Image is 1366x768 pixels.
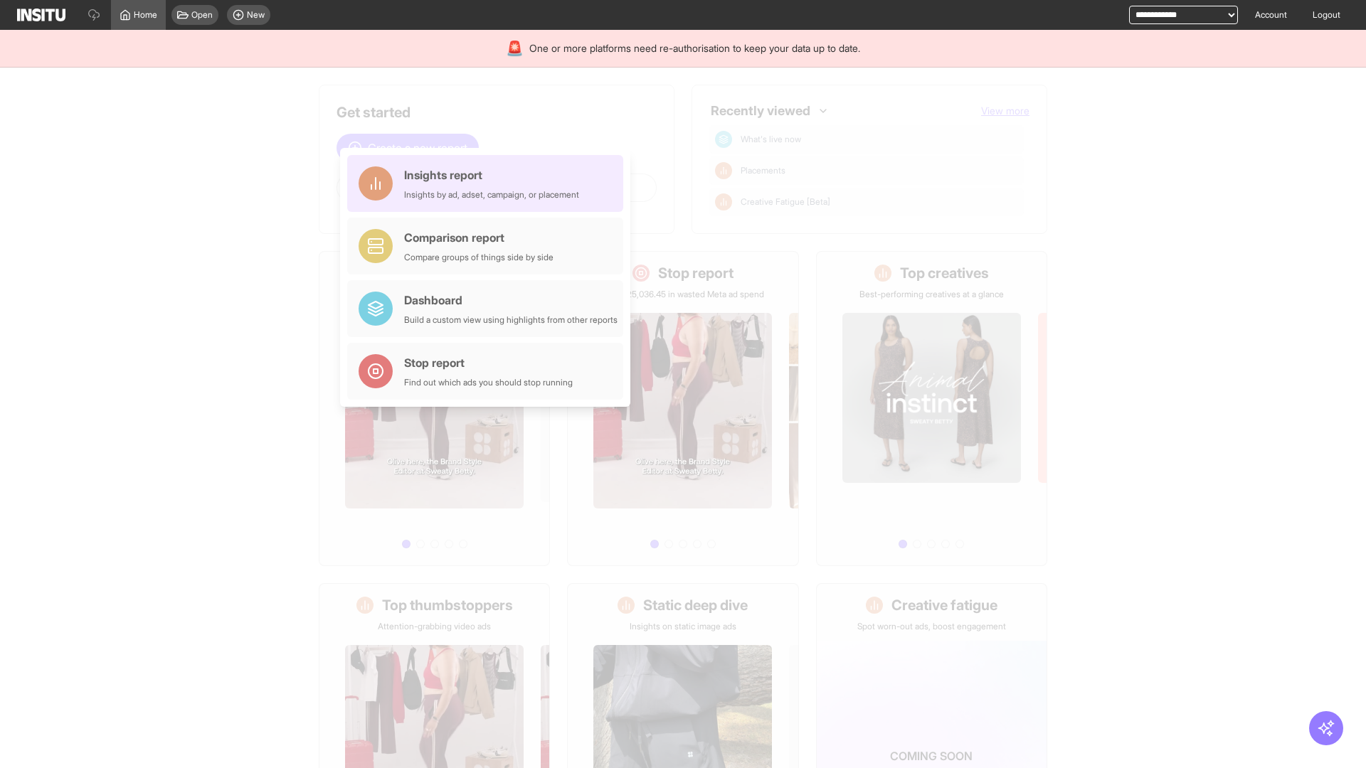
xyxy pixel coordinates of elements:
[404,229,554,246] div: Comparison report
[404,252,554,263] div: Compare groups of things side by side
[247,9,265,21] span: New
[404,189,579,201] div: Insights by ad, adset, campaign, or placement
[404,354,573,371] div: Stop report
[529,41,860,55] span: One or more platforms need re-authorisation to keep your data up to date.
[17,9,65,21] img: Logo
[404,377,573,388] div: Find out which ads you should stop running
[404,166,579,183] div: Insights report
[191,9,213,21] span: Open
[134,9,157,21] span: Home
[404,314,618,326] div: Build a custom view using highlights from other reports
[506,38,524,58] div: 🚨
[404,292,618,309] div: Dashboard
